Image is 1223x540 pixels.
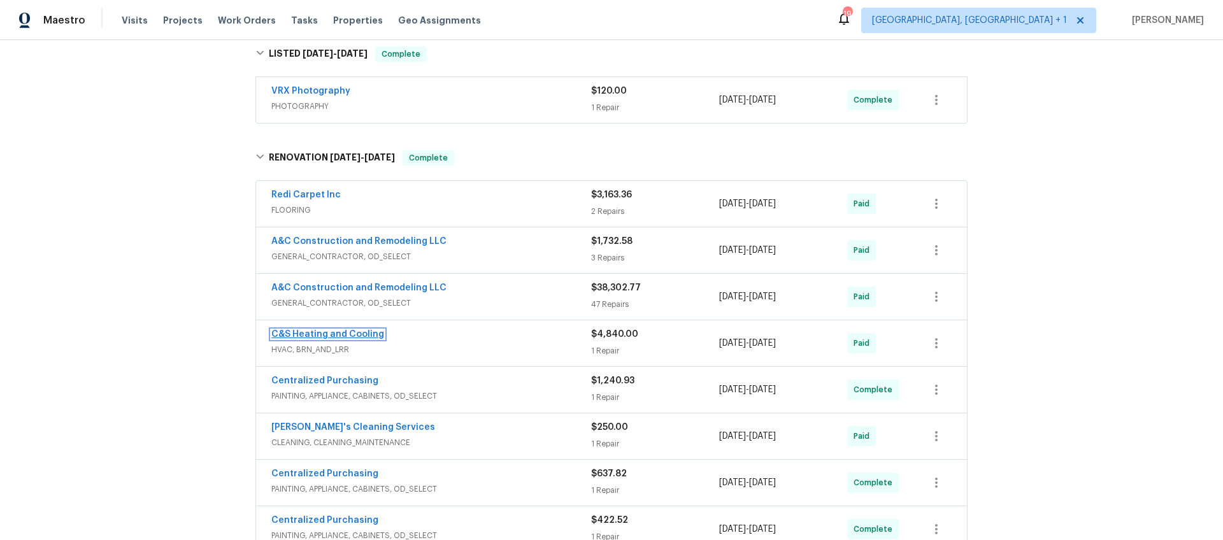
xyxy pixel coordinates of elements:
[271,297,591,309] span: GENERAL_CONTRACTOR, OD_SELECT
[854,337,875,350] span: Paid
[854,430,875,443] span: Paid
[719,476,776,489] span: -
[719,383,776,396] span: -
[854,383,898,396] span: Complete
[271,483,591,495] span: PAINTING, APPLIANCE, CABINETS, OD_SELECT
[872,14,1067,27] span: [GEOGRAPHIC_DATA], [GEOGRAPHIC_DATA] + 1
[749,199,776,208] span: [DATE]
[218,14,276,27] span: Work Orders
[854,523,898,536] span: Complete
[591,101,719,114] div: 1 Repair
[43,14,85,27] span: Maestro
[271,237,447,246] a: A&C Construction and Remodeling LLC
[1127,14,1204,27] span: [PERSON_NAME]
[719,339,746,348] span: [DATE]
[303,49,368,58] span: -
[854,244,875,257] span: Paid
[591,437,719,450] div: 1 Repair
[719,432,746,441] span: [DATE]
[591,87,627,96] span: $120.00
[591,237,633,246] span: $1,732.58
[271,330,384,339] a: C&S Heating and Cooling
[591,330,638,339] span: $4,840.00
[591,283,641,292] span: $38,302.77
[749,525,776,534] span: [DATE]
[271,376,378,385] a: Centralized Purchasing
[749,385,776,394] span: [DATE]
[122,14,148,27] span: Visits
[330,153,361,162] span: [DATE]
[271,436,591,449] span: CLEANING, CLEANING_MAINTENANCE
[376,48,426,60] span: Complete
[591,345,719,357] div: 1 Repair
[854,290,875,303] span: Paid
[269,150,395,166] h6: RENOVATION
[271,283,447,292] a: A&C Construction and Remodeling LLC
[749,339,776,348] span: [DATE]
[749,246,776,255] span: [DATE]
[271,250,591,263] span: GENERAL_CONTRACTOR, OD_SELECT
[854,476,898,489] span: Complete
[271,100,591,113] span: PHOTOGRAPHY
[330,153,395,162] span: -
[719,525,746,534] span: [DATE]
[337,49,368,58] span: [DATE]
[591,423,628,432] span: $250.00
[719,96,746,104] span: [DATE]
[843,8,852,20] div: 19
[398,14,481,27] span: Geo Assignments
[271,469,378,478] a: Centralized Purchasing
[719,292,746,301] span: [DATE]
[303,49,333,58] span: [DATE]
[719,199,746,208] span: [DATE]
[719,337,776,350] span: -
[291,16,318,25] span: Tasks
[591,298,719,311] div: 47 Repairs
[591,190,632,199] span: $3,163.36
[749,432,776,441] span: [DATE]
[252,34,971,75] div: LISTED [DATE]-[DATE]Complete
[719,197,776,210] span: -
[591,376,634,385] span: $1,240.93
[719,244,776,257] span: -
[271,390,591,402] span: PAINTING, APPLIANCE, CABINETS, OD_SELECT
[854,197,875,210] span: Paid
[719,290,776,303] span: -
[163,14,203,27] span: Projects
[269,46,368,62] h6: LISTED
[333,14,383,27] span: Properties
[271,516,378,525] a: Centralized Purchasing
[271,190,341,199] a: Redi Carpet Inc
[591,516,628,525] span: $422.52
[591,469,627,478] span: $637.82
[719,430,776,443] span: -
[252,138,971,178] div: RENOVATION [DATE]-[DATE]Complete
[719,94,776,106] span: -
[404,152,453,164] span: Complete
[719,385,746,394] span: [DATE]
[591,205,719,218] div: 2 Repairs
[719,478,746,487] span: [DATE]
[364,153,395,162] span: [DATE]
[591,484,719,497] div: 1 Repair
[749,478,776,487] span: [DATE]
[719,246,746,255] span: [DATE]
[271,87,350,96] a: VRX Photography
[271,423,435,432] a: [PERSON_NAME]'s Cleaning Services
[719,523,776,536] span: -
[749,292,776,301] span: [DATE]
[271,204,591,217] span: FLOORING
[854,94,898,106] span: Complete
[591,252,719,264] div: 3 Repairs
[749,96,776,104] span: [DATE]
[591,391,719,404] div: 1 Repair
[271,343,591,356] span: HVAC, BRN_AND_LRR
